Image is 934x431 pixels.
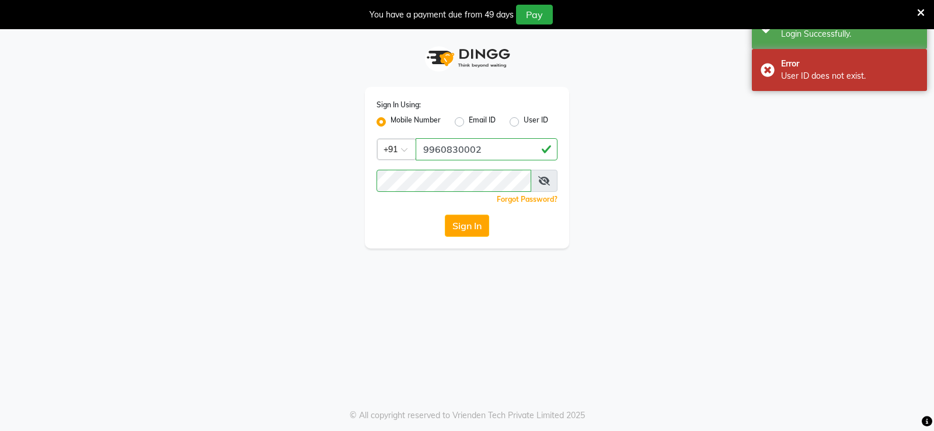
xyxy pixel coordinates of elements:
[516,5,553,24] button: Pay
[469,115,496,129] label: Email ID
[781,58,918,70] div: Error
[377,170,531,192] input: Username
[370,9,514,21] div: You have a payment due from 49 days
[391,115,441,129] label: Mobile Number
[416,138,557,160] input: Username
[497,195,557,204] a: Forgot Password?
[445,215,489,237] button: Sign In
[781,70,918,82] div: User ID does not exist.
[524,115,548,129] label: User ID
[377,100,421,110] label: Sign In Using:
[781,28,918,40] div: Login Successfully.
[420,41,514,75] img: logo1.svg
